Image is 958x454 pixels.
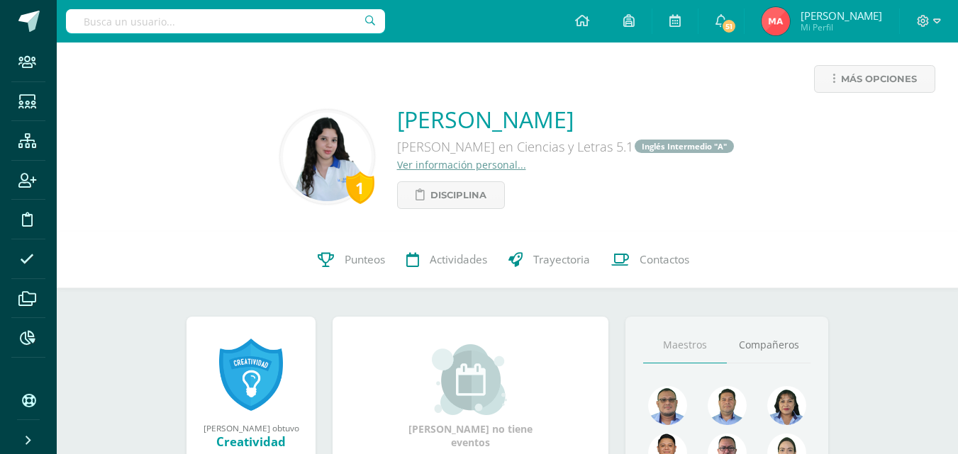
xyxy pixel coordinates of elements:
img: 8d3d044f6c5e0d360e86203a217bbd6d.png [762,7,790,35]
div: [PERSON_NAME] no tiene eventos [400,344,542,449]
img: 2ac039123ac5bd71a02663c3aa063ac8.png [708,386,747,425]
img: event_small.png [432,344,509,415]
a: [PERSON_NAME] [397,104,735,135]
div: 1 [346,171,374,204]
div: [PERSON_NAME] obtuvo [201,422,301,433]
span: Más opciones [841,66,917,92]
a: Actividades [396,232,498,288]
a: Trayectoria [498,232,601,288]
span: Mi Perfil [801,21,882,33]
span: Contactos [640,253,689,268]
img: 99962f3fa423c9b8099341731b303440.png [648,386,687,425]
a: Ver información personal... [397,158,526,171]
a: Maestros [643,327,727,363]
span: [PERSON_NAME] [801,8,882,23]
img: 02ae2ba53f5a9f3596f2e4802b15dc9c.png [283,113,372,201]
span: Disciplina [430,182,486,208]
div: [PERSON_NAME] en Ciencias y Letras 5.1 [397,135,735,158]
a: Más opciones [814,65,935,93]
a: Disciplina [397,181,505,209]
span: Punteos [345,253,385,268]
a: Inglés Intermedio "A" [635,140,734,153]
span: 51 [721,18,737,34]
a: Compañeros [727,327,811,363]
a: Contactos [601,232,700,288]
a: Punteos [307,232,396,288]
div: Creatividad [201,433,301,450]
img: 371adb901e00c108b455316ee4864f9b.png [767,386,806,425]
input: Busca un usuario... [66,9,385,33]
span: Actividades [430,253,487,268]
span: Trayectoria [533,253,590,268]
